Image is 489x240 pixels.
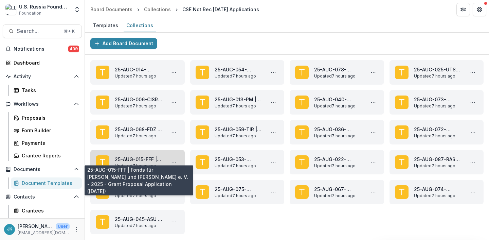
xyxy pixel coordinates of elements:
[115,66,163,73] a: 25-AUG-014-Nordkonst | Nordkonst - 2025 - Grant Proposal Application ([DATE])
[268,67,279,78] button: More 25-AUG-054-ACONA | Arms Control Negotiation Academy - 2025 - Grant Proposal Application (Aug...
[90,19,121,32] a: Templates
[168,127,179,138] button: More 25-AUG-068-FDZ | FDZ Culture & History gGmbH - 2025 - Grant Proposal Application (August 202...
[11,112,82,123] a: Proposals
[141,4,174,14] a: Collections
[72,3,82,16] button: Open entity switcher
[18,230,70,236] p: [EMAIL_ADDRESS][DOMAIN_NAME]
[467,67,478,78] button: More 25-AUG-025-UTSA | Andrew Chapman - 2025 - Grant Proposal Application (August 2025) Actions
[22,114,76,121] div: Proposals
[3,191,82,202] button: Open Contacts
[115,156,163,163] a: 25-AUG-015-FFF | Fonds für [PERSON_NAME] und [PERSON_NAME] e. V. - 2025 - Grant Proposal Applicat...
[88,4,262,14] nav: breadcrumb
[14,194,71,200] span: Contacts
[268,157,279,168] button: More 25-AUG-053-WayUSA | WayUSA Inc. - 2025 - Grant Proposal Application (August 2025) Actions
[11,150,82,161] a: Grantee Reports
[414,66,462,73] a: 25-AUG-025-UTSA | [PERSON_NAME] - 2025 - Grant Proposal Application ([DATE])
[3,57,82,68] a: Dashboard
[14,74,71,80] span: Activity
[11,85,82,96] a: Tasks
[314,126,362,133] a: 25-AUG-036-Zukunft | Zukunft Memorial e.V. - 2025 - Grant Proposal Application ([DATE])
[5,4,16,15] img: U.S. Russia Foundation
[22,127,76,134] div: Form Builder
[314,156,362,163] a: 25-AUG-022-Equality | "Equality North" Law Defendant Non-Governmental Organization - 2025 - Grant...
[314,186,362,193] a: 25-AUG-067-[GEOGRAPHIC_DATA] | The [PERSON_NAME] Institute - 2025 - Grant Proposal Application ([...
[14,59,76,66] div: Dashboard
[268,187,279,198] button: More 25-AUG-075-StayTuned | StayTuned MTU - 2025 - Grant Proposal Application (August 2025) Actions
[215,126,263,133] a: 25-AUG-059-TIR | Center TIR 2 - 2025 - Grant Proposal Application ([DATE])
[22,152,76,159] div: Grantee Reports
[62,28,76,35] div: ⌘ + K
[467,97,478,108] button: More 25-AUG-073-Tamizdat | Tamizdat Project, Inc. - 2025 - Grant Proposal Application (August 202...
[414,126,462,133] a: 25-AUG-072-FrMemorial | [GEOGRAPHIC_DATA] [GEOGRAPHIC_DATA] - 2025 - Grant Proposal Application (...
[168,217,179,227] button: More 25-AUG-045-ASU | ASU Foundation for A New American University - 2025 - Grant Proposal Applic...
[7,227,12,232] div: Jemile Kelderman
[90,20,121,30] div: Templates
[215,96,263,103] a: 25-AUG-013-PM | Paper Media LLC - 2025 - Grant Proposal Application ([DATE])
[3,164,82,175] button: Open Documents
[19,10,41,16] span: Foundation
[115,96,163,103] a: 25-AUG-006-CISR | Center for Independent Social Research, Inc - 2025 - Grant Proposal Application...
[414,96,462,103] a: 25-AUG-073-Tamizdat | Tamizdat Project, Inc. - 2025 - Grant Proposal Application ([DATE])
[115,126,163,133] a: 25-AUG-068-FDZ | FDZ Culture & History gGmbH - 2025 - Grant Proposal Application ([DATE])
[17,28,60,34] span: Search...
[168,67,179,78] button: More 25-AUG-014-Nordkonst | Nordkonst - 2025 - Grant Proposal Application (August 2025) Actions
[168,97,179,108] button: More 25-AUG-006-CISR | Center for Independent Social Research, Inc - 2025 - Grant Proposal Applic...
[268,97,279,108] button: More 25-AUG-013-PM | Paper Media LLC - 2025 - Grant Proposal Application (August 2025) Actions
[268,127,279,138] button: More 25-AUG-059-TIR | Center TIR 2 - 2025 - Grant Proposal Application (August 2025) Actions
[368,187,379,198] button: More 25-AUG-067-Kennan | The Kennan Institute - 2025 - Grant Proposal Application (August 2025) A...
[368,157,379,168] button: More 25-AUG-022-Equality | "Equality North" Law Defendant Non-Governmental Organization - 2025 - ...
[3,71,82,82] button: Open Activity
[168,157,179,168] button: More 25-AUG-015-FFF | Fonds für Frieden und Freiheit e. V. - 2025 - Grant Proposal Application (A...
[215,156,263,163] a: 25-AUG-053-WayUSA | WayUSA Inc. - 2025 - Grant Proposal Application ([DATE])
[88,4,135,14] a: Board Documents
[368,67,379,78] button: More 25-AUG-078-Harvard | Harvard University - 2025 - Grant Proposal Application (August 2025) Ac...
[456,3,470,16] button: Partners
[215,186,263,193] a: 25-AUG-075-StayTuned | StayTuned MTU - 2025 - Grant Proposal Application ([DATE])
[468,127,478,138] button: More 25-AUG-072-FrMemorial | Mémorial France - 2025 - Grant Proposal Application (August 2025) Ac...
[11,137,82,149] a: Payments
[115,216,163,223] a: 25-AUG-045-ASU | ASU Foundation for A New American University - 2025 - Grant Proposal Application...
[414,186,462,193] a: 25-AUG-074-[GEOGRAPHIC_DATA] | [GEOGRAPHIC_DATA] - 2025 - Grant Proposal Application ([DATE])
[115,186,163,193] a: 25-AUG-070-VerDem | Vereinigung für die Demokratie e.V. - 2025 - Grant Proposal Application ([DATE])
[19,3,70,10] div: U.S. Russia Foundation
[22,139,76,147] div: Payments
[22,87,76,94] div: Tasks
[414,156,462,163] a: 25-AUG-087-RASA | Russian American Science Association - 2025 - Grant Proposal Application ([DATE])
[72,225,80,234] button: More
[124,19,156,32] a: Collections
[3,44,82,54] button: Notifications409
[144,6,171,13] div: Collections
[14,46,68,52] span: Notifications
[124,20,156,30] div: Collections
[14,167,71,172] span: Documents
[56,223,70,229] p: User
[215,66,263,73] a: 25-AUG-054-ACONA | Arms Control Negotiation Academy - 2025 - Grant Proposal Application ([DATE])
[368,97,379,108] button: More 25-AUG-040-IntMemorial | International Memorial Association - 2025 - Grant Proposal Applicat...
[11,205,82,216] a: Grantees
[314,96,362,103] a: 25-AUG-040-IntMemorial | International Memorial Association - 2025 - Grant Proposal Application (...
[22,207,76,214] div: Grantees
[473,3,486,16] button: Get Help
[11,125,82,136] a: Form Builder
[3,99,82,109] button: Open Workflows
[11,218,82,229] a: Communications
[3,24,82,38] button: Search...
[90,6,132,13] div: Board Documents
[368,127,379,138] button: More 25-AUG-036-Zukunft | Zukunft Memorial e.V. - 2025 - Grant Proposal Application (August 2025)...
[90,38,157,49] button: Add Board Document
[468,187,478,198] button: More 25-AUG-074-Stanford | Stanford University - 2025 - Grant Proposal Application (August 2025) ...
[314,66,362,73] a: 25-AUG-078-[GEOGRAPHIC_DATA] | [GEOGRAPHIC_DATA] - 2025 - Grant Proposal Application ([DATE])
[182,6,259,13] div: CSE Not Rec [DATE] Applications
[168,187,179,198] button: More 25-AUG-070-VerDem | Vereinigung für die Demokratie e.V. - 2025 - Grant Proposal Application ...
[11,177,82,189] a: Document Templates
[467,157,478,168] button: More 25-AUG-087-RASA | Russian American Science Association - 2025 - Grant Proposal Application (...
[22,179,76,187] div: Document Templates
[68,46,79,52] span: 409
[14,101,71,107] span: Workflows
[18,223,53,230] p: [PERSON_NAME]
